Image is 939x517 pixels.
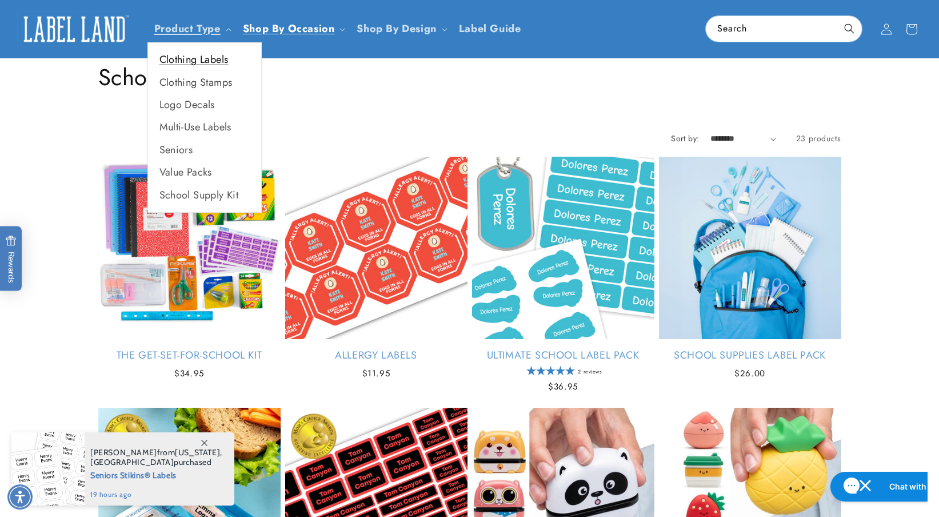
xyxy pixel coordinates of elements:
[65,13,113,25] h2: Chat with us
[459,22,521,35] span: Label Guide
[17,11,131,47] img: Label Land
[659,349,841,362] a: School Supplies Label Pack
[796,133,841,144] span: 23 products
[7,484,33,510] div: Accessibility Menu
[825,468,928,506] iframe: Gorgias live chat messenger
[13,7,136,51] a: Label Land
[148,184,261,206] a: School Supply Kit
[147,15,236,42] summary: Product Type
[671,133,699,144] label: Sort by:
[90,490,222,500] span: 19 hours ago
[148,161,261,184] a: Value Packs
[148,116,261,138] a: Multi-Use Labels
[9,425,145,460] iframe: Sign Up via Text for Offers
[472,349,654,362] a: Ultimate School Label Pack
[243,22,335,35] span: Shop By Occasion
[90,467,222,482] span: Seniors Stikins® Labels
[98,349,281,362] a: The Get-Set-for-School Kit
[90,457,174,467] span: [GEOGRAPHIC_DATA]
[285,349,467,362] a: Allergy Labels
[98,62,841,92] h1: School Labels
[236,15,350,42] summary: Shop By Occasion
[6,4,126,34] button: Gorgias live chat
[350,15,451,42] summary: Shop By Design
[90,448,222,467] span: from , purchased
[357,21,436,36] a: Shop By Design
[148,49,261,71] a: Clothing Labels
[837,16,862,41] button: Search
[175,447,220,458] span: [US_STATE]
[148,71,261,94] a: Clothing Stamps
[452,15,528,42] a: Label Guide
[148,139,261,161] a: Seniors
[148,94,261,116] a: Logo Decals
[6,236,17,283] span: Rewards
[154,21,221,36] a: Product Type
